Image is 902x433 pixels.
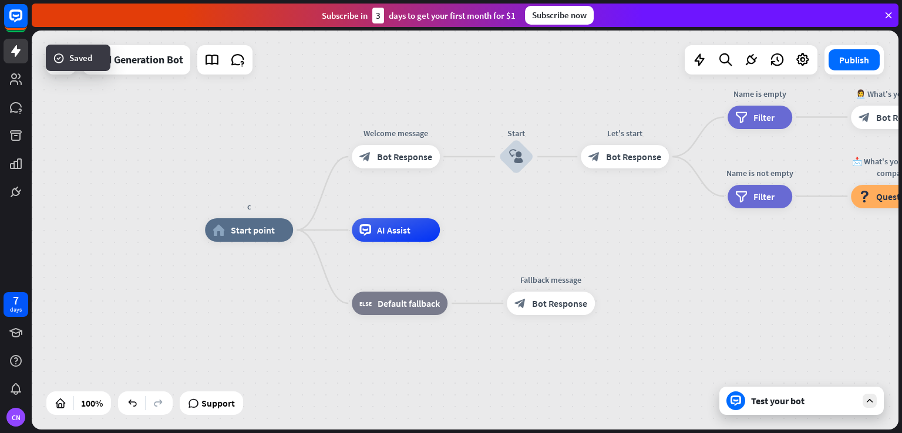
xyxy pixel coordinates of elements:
div: Subscribe in days to get your first month for $1 [322,8,516,23]
div: Name is not empty [719,167,801,179]
div: 7 [13,295,19,306]
div: Subscribe now [525,6,594,25]
span: Filter [753,191,775,202]
span: AI Assist [377,224,410,236]
div: Let's start [572,127,678,139]
div: 3 [372,8,384,23]
button: Publish [829,49,880,70]
span: Bot Response [377,151,432,163]
i: block_bot_response [859,111,870,123]
i: success [53,52,65,64]
i: block_fallback [359,297,372,309]
span: Bot Response [532,297,587,309]
div: CN [6,408,25,427]
i: block_bot_response [588,151,600,163]
i: filter [735,191,748,202]
span: Saved [69,52,92,64]
span: Bot Response [606,151,661,163]
i: filter [735,111,748,123]
div: days [10,306,22,314]
i: block_user_input [509,150,523,164]
div: Name is empty [719,88,801,100]
button: Open LiveChat chat widget [9,5,45,40]
div: Fallback message [498,274,604,286]
i: block_bot_response [359,151,371,163]
div: Start [481,127,551,139]
div: c [196,201,302,212]
span: Default fallback [378,297,440,309]
div: Lead Generation Bot [90,45,183,75]
a: 7 days [4,292,28,317]
i: block_bot_response [514,297,526,309]
div: 100% [78,394,106,412]
i: block_question [859,191,870,202]
div: Welcome message [343,127,449,139]
span: Filter [753,111,775,123]
i: home_2 [213,224,225,236]
span: Start point [231,224,275,236]
div: Test your bot [751,395,857,407]
span: Support [201,394,235,412]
